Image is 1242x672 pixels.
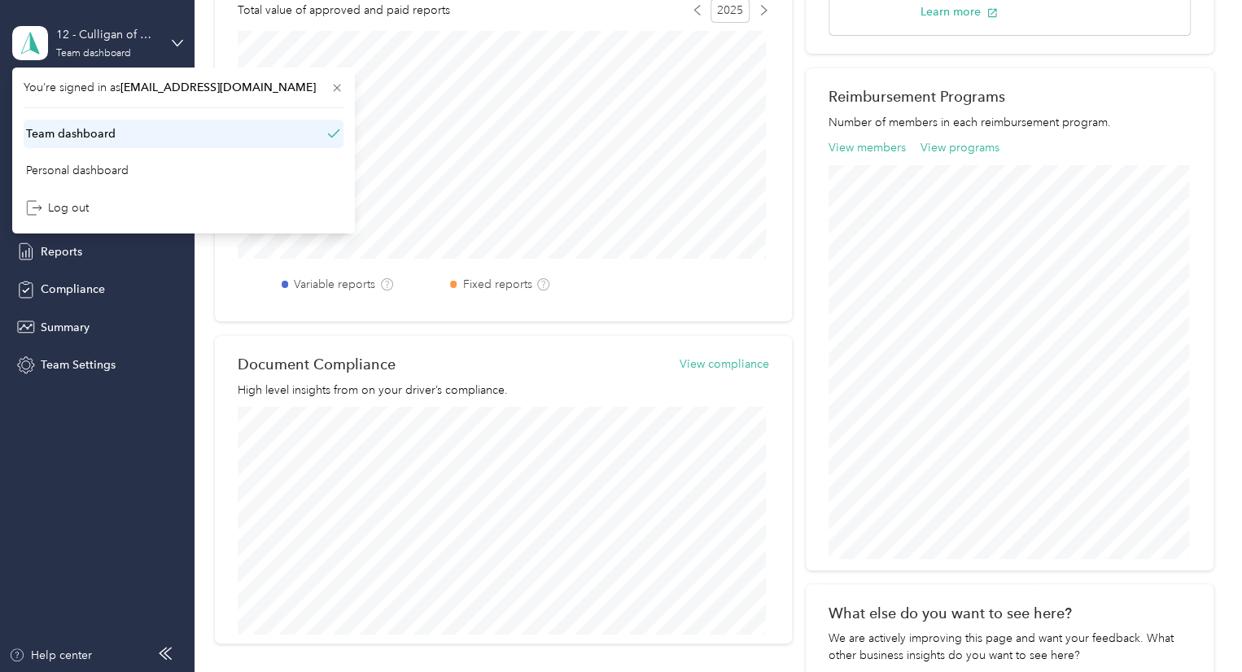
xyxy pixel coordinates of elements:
[921,139,999,156] button: View programs
[680,356,769,373] button: View compliance
[238,382,769,399] p: High level insights from on your driver’s compliance.
[24,79,343,96] span: You’re signed in as
[829,114,1191,131] p: Number of members in each reimbursement program.
[26,162,129,179] div: Personal dashboard
[41,243,82,260] span: Reports
[1151,581,1242,672] iframe: Everlance-gr Chat Button Frame
[829,88,1191,105] h2: Reimbursement Programs
[26,199,89,216] div: Log out
[829,630,1191,664] div: We are actively improving this page and want your feedback. What other business insights do you w...
[294,276,375,293] label: Variable reports
[829,139,906,156] button: View members
[26,125,116,142] div: Team dashboard
[41,281,105,298] span: Compliance
[829,604,1191,622] div: What else do you want to see here?
[238,356,396,373] h2: Document Compliance
[462,276,531,293] label: Fixed reports
[9,647,92,664] button: Help center
[120,81,316,94] span: [EMAIL_ADDRESS][DOMAIN_NAME]
[921,3,998,20] button: Learn more
[238,2,450,19] span: Total value of approved and paid reports
[56,26,158,43] div: 12 - Culligan of Omaha Sales Manager (Resi)
[41,319,90,336] span: Summary
[56,49,131,59] div: Team dashboard
[41,356,116,373] span: Team Settings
